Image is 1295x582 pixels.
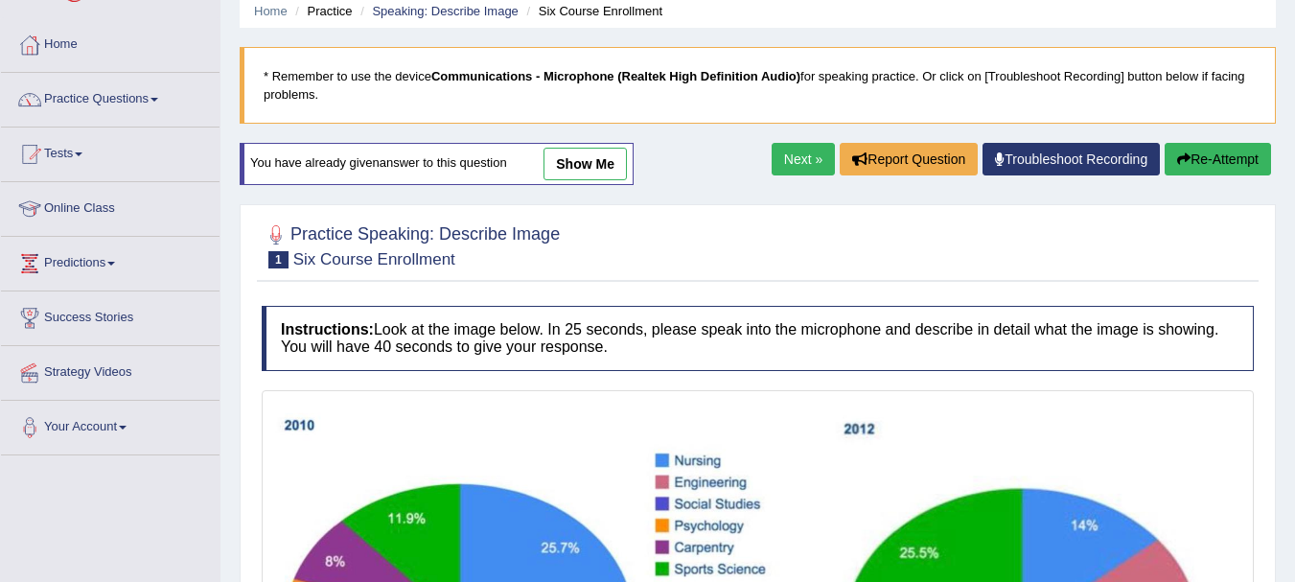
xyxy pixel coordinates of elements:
[372,4,518,18] a: Speaking: Describe Image
[290,2,352,20] li: Practice
[1,346,220,394] a: Strategy Videos
[543,148,627,180] a: show me
[1,182,220,230] a: Online Class
[840,143,978,175] button: Report Question
[772,143,835,175] a: Next »
[1165,143,1271,175] button: Re-Attempt
[262,221,560,268] h2: Practice Speaking: Describe Image
[1,291,220,339] a: Success Stories
[1,18,220,66] a: Home
[293,250,455,268] small: Six Course Enrollment
[281,321,374,338] b: Instructions:
[254,4,288,18] a: Home
[240,143,634,185] div: You have already given answer to this question
[431,69,800,83] b: Communications - Microphone (Realtek High Definition Audio)
[262,306,1254,370] h4: Look at the image below. In 25 seconds, please speak into the microphone and describe in detail w...
[983,143,1160,175] a: Troubleshoot Recording
[1,73,220,121] a: Practice Questions
[240,47,1276,124] blockquote: * Remember to use the device for speaking practice. Or click on [Troubleshoot Recording] button b...
[1,401,220,449] a: Your Account
[1,237,220,285] a: Predictions
[521,2,662,20] li: Six Course Enrollment
[1,128,220,175] a: Tests
[268,251,289,268] span: 1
